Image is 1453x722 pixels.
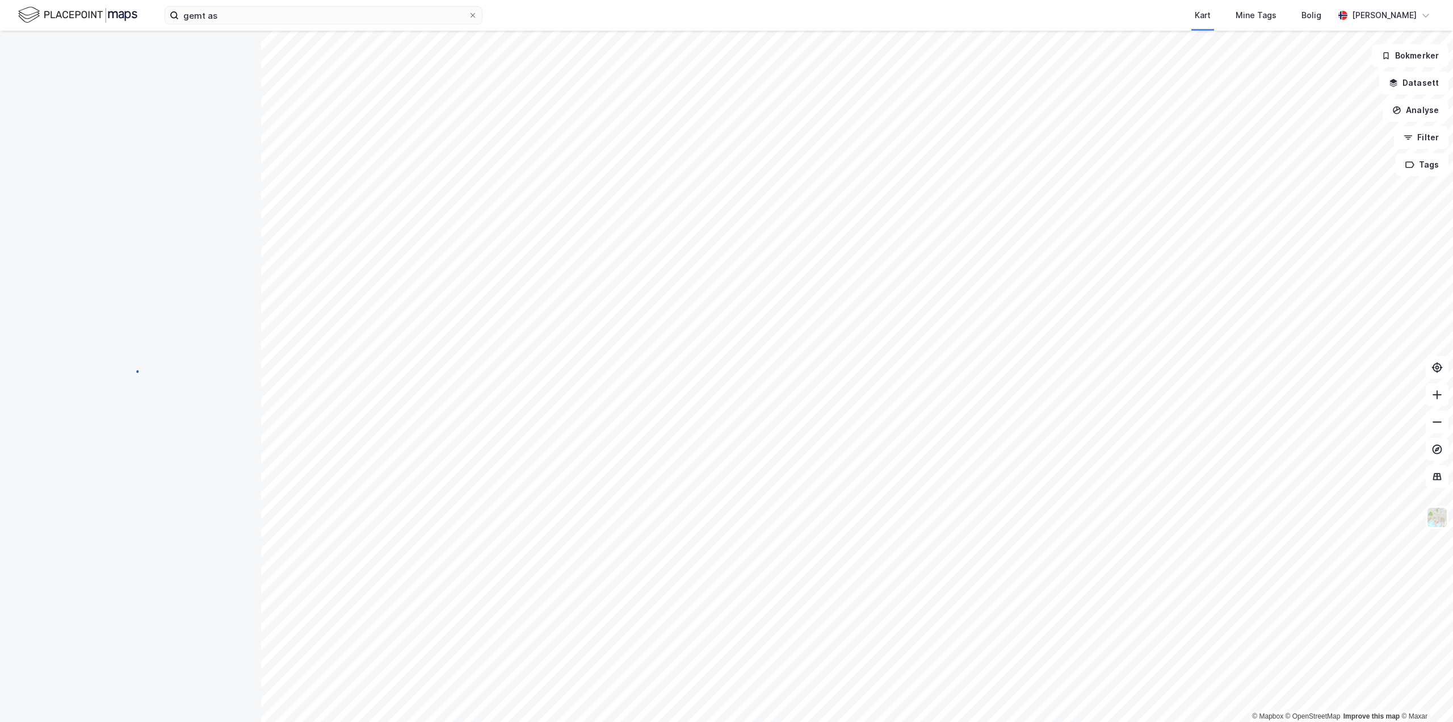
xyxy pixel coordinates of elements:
button: Analyse [1383,99,1448,122]
button: Datasett [1379,72,1448,94]
a: Improve this map [1343,712,1400,720]
iframe: Chat Widget [1396,667,1453,722]
div: Kontrollprogram for chat [1396,667,1453,722]
button: Tags [1396,153,1448,176]
img: logo.f888ab2527a4732fd821a326f86c7f29.svg [18,5,137,25]
div: Kart [1195,9,1211,22]
button: Filter [1394,126,1448,149]
a: OpenStreetMap [1286,712,1341,720]
input: Søk på adresse, matrikkel, gårdeiere, leietakere eller personer [179,7,468,24]
button: Bokmerker [1372,44,1448,67]
a: Mapbox [1252,712,1283,720]
img: Z [1426,507,1448,528]
div: Bolig [1301,9,1321,22]
img: spinner.a6d8c91a73a9ac5275cf975e30b51cfb.svg [121,361,140,379]
div: [PERSON_NAME] [1352,9,1417,22]
div: Mine Tags [1236,9,1276,22]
